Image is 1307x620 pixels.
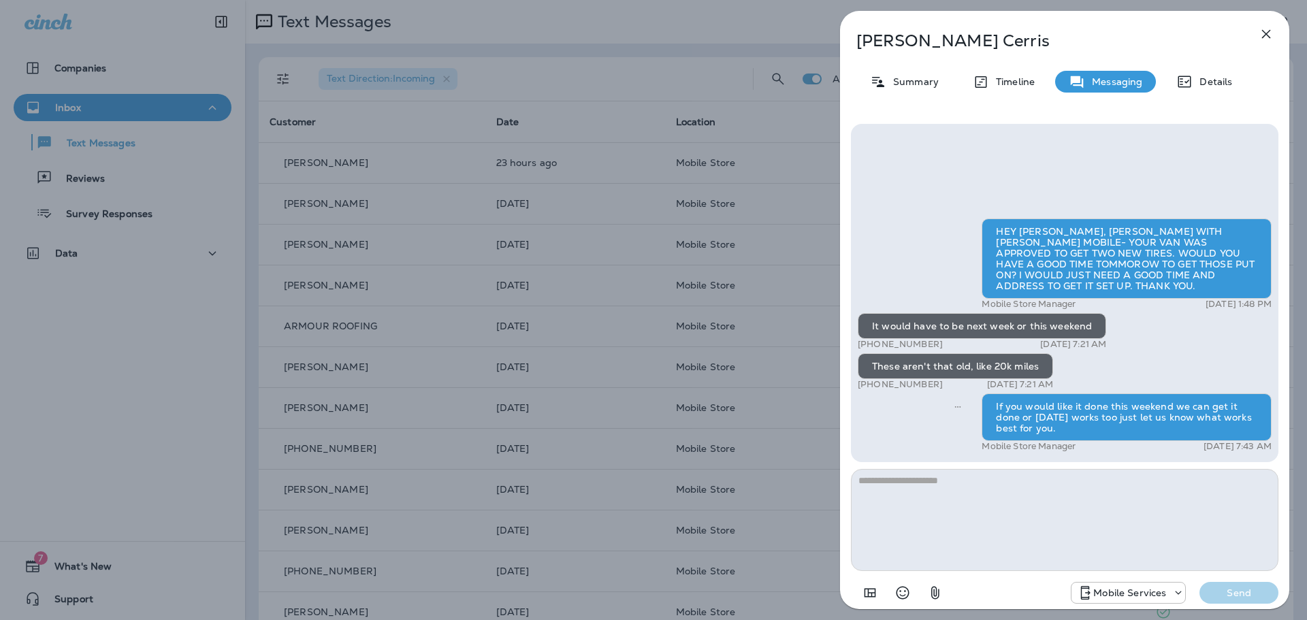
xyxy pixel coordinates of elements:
[982,393,1272,441] div: If you would like it done this weekend we can get it done or [DATE] works too just let us know wh...
[982,218,1272,299] div: HEY [PERSON_NAME], [PERSON_NAME] WITH [PERSON_NAME] MOBILE- YOUR VAN WAS APPROVED TO GET TWO NEW ...
[1093,587,1166,598] p: Mobile Services
[858,379,943,390] p: [PHONE_NUMBER]
[856,31,1228,50] p: [PERSON_NAME] Cerris
[1204,441,1272,452] p: [DATE] 7:43 AM
[858,353,1053,379] div: These aren't that old, like 20k miles
[889,579,916,606] button: Select an emoji
[954,399,961,412] span: Sent
[856,579,884,606] button: Add in a premade template
[982,441,1076,452] p: Mobile Store Manager
[982,299,1076,310] p: Mobile Store Manager
[1071,585,1185,601] div: +1 (402) 537-0264
[987,379,1053,390] p: [DATE] 7:21 AM
[1040,339,1106,350] p: [DATE] 7:21 AM
[1206,299,1272,310] p: [DATE] 1:48 PM
[1085,76,1142,87] p: Messaging
[858,339,943,350] p: [PHONE_NUMBER]
[1193,76,1232,87] p: Details
[989,76,1035,87] p: Timeline
[858,313,1106,339] div: It would have to be next week or this weekend
[886,76,939,87] p: Summary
